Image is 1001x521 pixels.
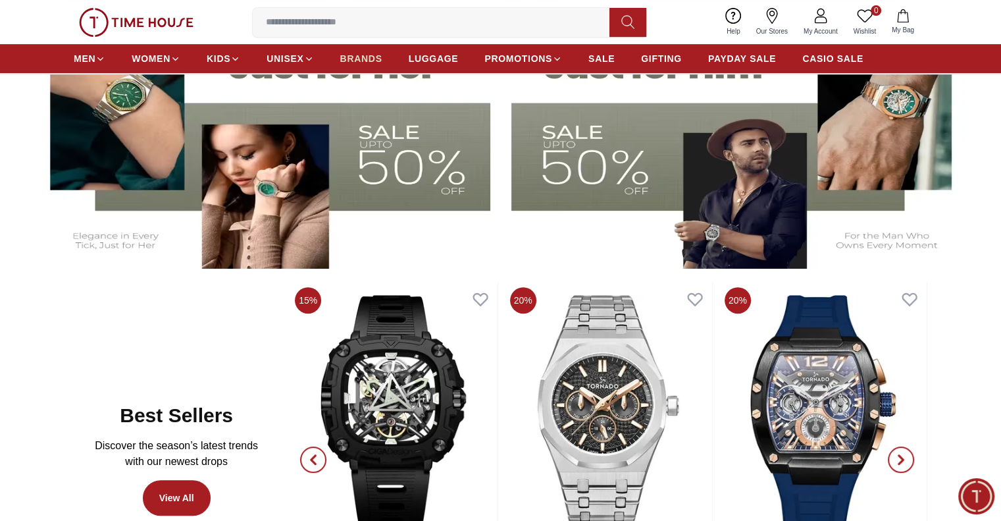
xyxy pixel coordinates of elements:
[267,47,313,70] a: UNISEX
[721,26,746,36] span: Help
[32,14,490,269] img: Women's Watches Banner
[74,47,105,70] a: MEN
[484,52,552,65] span: PROMOTIONS
[719,5,748,39] a: Help
[708,47,776,70] a: PAYDAY SALE
[132,52,170,65] span: WOMEN
[641,47,682,70] a: GIFTING
[958,478,994,514] div: Chat Widget
[120,404,233,427] h2: Best Sellers
[207,52,230,65] span: KIDS
[84,438,269,470] p: Discover the season’s latest trends with our newest drops
[484,47,562,70] a: PROMOTIONS
[588,47,615,70] a: SALE
[79,8,193,37] img: ...
[132,47,180,70] a: WOMEN
[848,26,881,36] span: Wishlist
[340,47,382,70] a: BRANDS
[886,25,919,35] span: My Bag
[641,52,682,65] span: GIFTING
[802,52,863,65] span: CASIO SALE
[846,5,884,39] a: 0Wishlist
[802,47,863,70] a: CASIO SALE
[588,52,615,65] span: SALE
[267,52,303,65] span: UNISEX
[510,287,536,314] span: 20%
[725,287,751,314] span: 20%
[409,52,459,65] span: LUGGAGE
[74,52,95,65] span: MEN
[884,7,922,38] button: My Bag
[871,5,881,16] span: 0
[751,26,793,36] span: Our Stores
[708,52,776,65] span: PAYDAY SALE
[511,14,970,269] img: Men's Watches Banner
[748,5,796,39] a: Our Stores
[207,47,240,70] a: KIDS
[143,480,211,516] a: View All
[340,52,382,65] span: BRANDS
[798,26,843,36] span: My Account
[409,47,459,70] a: LUGGAGE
